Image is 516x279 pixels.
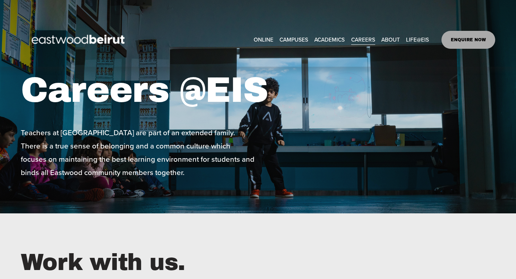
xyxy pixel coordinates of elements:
[406,34,429,46] a: folder dropdown
[254,34,273,46] a: ONLINE
[441,31,496,49] a: ENQUIRE NOW
[314,34,345,46] a: folder dropdown
[21,69,296,112] h1: Careers @EIS
[21,22,138,58] img: EastwoodIS Global Site
[21,247,496,278] h2: Work with us.
[381,35,400,45] span: ABOUT
[406,35,429,45] span: LIFE@EIS
[279,35,308,45] span: CAMPUSES
[314,35,345,45] span: ACADEMICS
[351,34,375,46] a: CAREERS
[21,126,256,179] p: Teachers at [GEOGRAPHIC_DATA] are part of an extended family. There is a true sense of belonging ...
[381,34,400,46] a: folder dropdown
[279,34,308,46] a: folder dropdown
